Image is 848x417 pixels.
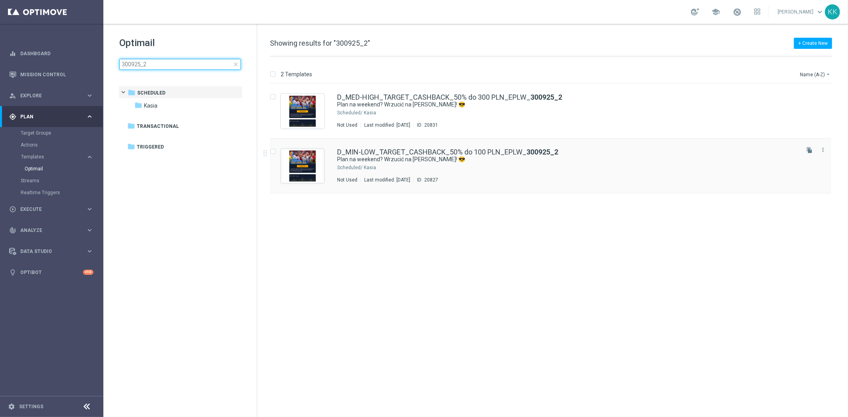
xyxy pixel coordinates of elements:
i: settings [8,403,15,410]
img: 20827.jpeg [283,151,322,181]
div: Last modified: [DATE] [361,122,413,128]
a: Actions [21,142,83,148]
button: play_circle_outline Execute keyboard_arrow_right [9,206,94,212]
i: keyboard_arrow_right [86,247,93,255]
a: Settings [19,404,43,409]
div: Last modified: [DATE] [361,177,413,183]
span: keyboard_arrow_down [815,8,824,16]
span: Showing results for "300925_2" [270,39,370,47]
div: Plan na weekend? Wrzucić na luz! 😎 [337,156,798,163]
i: keyboard_arrow_right [86,205,93,213]
i: folder [127,143,135,151]
button: gps_fixed Plan keyboard_arrow_right [9,114,94,120]
div: Actions [21,139,103,151]
div: Realtime Triggers [21,187,103,199]
a: D_MIN-LOW_TARGET_CASHBACK_50% do 100 PLN_EPLW_300925_2 [337,149,558,156]
a: Plan na weekend? Wrzucić na [PERSON_NAME]! 😎 [337,156,780,163]
i: track_changes [9,227,16,234]
div: Data Studio [9,248,86,255]
button: Templates keyboard_arrow_right [21,154,94,160]
i: folder [134,101,142,109]
h1: Optimail [119,37,241,49]
button: lightbulb Optibot +10 [9,269,94,276]
span: Data Studio [20,249,86,254]
div: Templates [21,151,103,175]
span: Plan [20,114,86,119]
i: gps_fixed [9,113,16,120]
button: Name (A-Z)arrow_drop_down [799,69,832,79]
a: D_MED-HIGH_TARGET_CASHBACK_50% do 300 PLN_EPLW_300925_2 [337,94,562,101]
i: keyboard_arrow_right [86,153,93,161]
div: +10 [83,270,93,275]
button: person_search Explore keyboard_arrow_right [9,93,94,99]
span: Analyze [20,228,86,233]
i: keyboard_arrow_right [86,113,93,120]
i: keyboard_arrow_right [86,92,93,99]
i: lightbulb [9,269,16,276]
a: Target Groups [21,130,83,136]
img: 20831.jpeg [283,96,322,127]
b: 300925_2 [530,93,562,101]
span: Triggered [137,143,164,151]
i: equalizer [9,50,16,57]
p: 2 Templates [281,71,312,78]
div: Scheduled/Kasia [364,164,798,171]
span: Explore [20,93,86,98]
button: Data Studio keyboard_arrow_right [9,248,94,255]
i: arrow_drop_down [825,71,831,77]
span: Kasia [144,102,157,109]
i: keyboard_arrow_right [86,226,93,234]
span: Execute [20,207,86,212]
span: close [233,61,239,68]
div: Templates [21,154,86,159]
div: Press SPACE to select this row. [262,84,846,139]
div: Target Groups [21,127,103,139]
i: person_search [9,92,16,99]
div: Streams [21,175,103,187]
a: Dashboard [20,43,93,64]
div: Scheduled/Kasia [364,110,798,116]
span: Templates [21,154,78,159]
div: Plan na weekend? Wrzucić na luz! 😎 [337,101,798,108]
span: school [711,8,720,16]
i: folder [128,89,136,97]
div: Mission Control [9,64,93,85]
button: more_vert [819,145,827,154]
div: Scheduled/ [337,164,363,171]
button: equalizer Dashboard [9,50,94,57]
div: Press SPACE to select this row. [262,139,846,193]
div: 20827 [424,177,438,183]
div: Execute [9,206,86,213]
a: Optimail [25,166,83,172]
a: [PERSON_NAME]keyboard_arrow_down [777,6,825,18]
button: + Create New [794,38,832,49]
span: Transactional [137,123,179,130]
a: Realtime Triggers [21,189,83,196]
i: file_copy [806,147,813,153]
div: Plan [9,113,86,120]
div: Scheduled/ [337,110,363,116]
div: Not Used [337,177,357,183]
button: Mission Control [9,71,94,78]
div: ID: [413,122,438,128]
div: 20831 [424,122,438,128]
div: Analyze [9,227,86,234]
span: Scheduled [137,89,165,97]
i: folder [127,122,135,130]
div: Not Used [337,122,357,128]
i: more_vert [820,147,826,153]
input: Search Template [119,59,241,70]
div: ID: [413,177,438,183]
div: Optibot [9,262,93,283]
div: KK [825,4,840,19]
div: Dashboard [9,43,93,64]
a: Optibot [20,262,83,283]
a: Streams [21,178,83,184]
button: file_copy [804,145,815,155]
